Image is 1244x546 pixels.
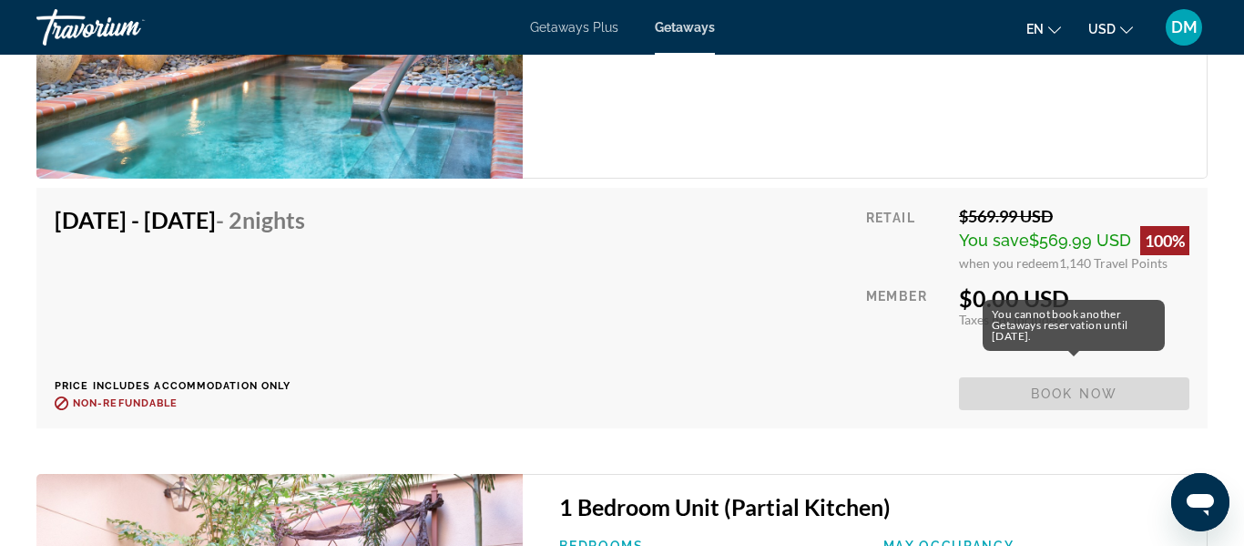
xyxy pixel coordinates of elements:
button: Change currency [1088,15,1133,42]
a: Travorium [36,4,219,51]
div: 100% [1140,226,1189,255]
iframe: Button to launch messaging window [1171,473,1229,531]
button: User Menu [1160,8,1208,46]
span: DM [1171,18,1198,36]
span: en [1026,22,1044,36]
span: when you redeem [959,255,1059,271]
p: Price includes accommodation only [55,380,319,392]
div: You cannot book another Getaways reservation until [DATE]. [983,300,1165,351]
span: USD [1088,22,1116,36]
span: Nights [242,206,305,233]
span: - 2 [216,206,305,233]
a: Getaways [655,20,715,35]
span: 1,140 Travel Points [1059,255,1168,271]
h3: 1 Bedroom Unit (Partial Kitchen) [559,493,1188,520]
span: Taxes not included [959,312,1063,327]
span: You save [959,231,1029,250]
span: $569.99 USD [1029,231,1131,250]
div: $0.00 USD [959,284,1189,312]
span: Non-refundable [73,397,178,409]
a: Getaways Plus [530,20,618,35]
div: $569.99 USD [959,206,1189,226]
div: Member [866,284,945,364]
button: Change language [1026,15,1061,42]
div: Retail [866,206,945,271]
h4: [DATE] - [DATE] [55,206,305,233]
